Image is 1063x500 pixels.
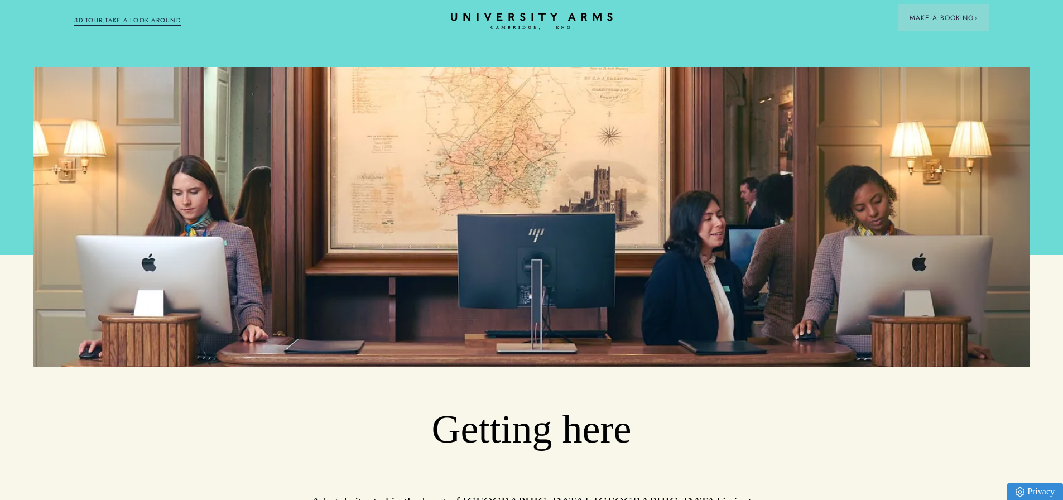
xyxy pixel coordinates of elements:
img: Privacy [1016,487,1024,497]
img: Arrow icon [974,16,978,20]
button: Make a BookingArrow icon [898,4,989,31]
a: 3D TOUR:TAKE A LOOK AROUND [74,16,181,26]
span: Make a Booking [910,13,978,23]
a: Privacy [1007,483,1063,500]
h1: Getting here [160,406,903,454]
img: image-5623dd55eb3be5e1f220c14097a2109fa32372e4-2048x1119-jpg [33,67,1030,367]
a: Home [451,13,613,30]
